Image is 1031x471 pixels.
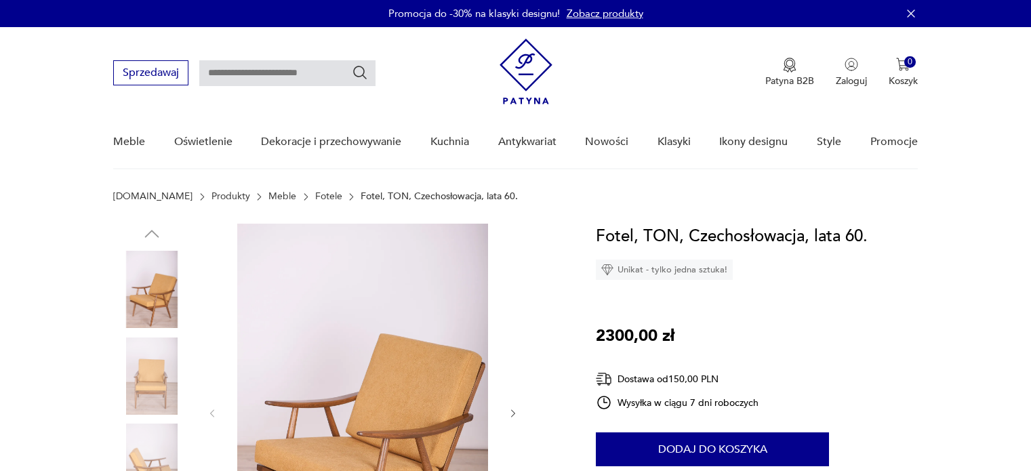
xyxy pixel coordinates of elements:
[765,75,814,87] p: Patyna B2B
[765,58,814,87] button: Patyna B2B
[361,191,518,202] p: Fotel, TON, Czechosłowacja, lata 60.
[174,116,233,168] a: Oświetlenie
[113,191,193,202] a: [DOMAIN_NAME]
[268,191,296,202] a: Meble
[113,69,188,79] a: Sprzedawaj
[596,260,733,280] div: Unikat - tylko jedna sztuka!
[596,394,759,411] div: Wysyłka w ciągu 7 dni roboczych
[113,60,188,85] button: Sprzedawaj
[596,371,759,388] div: Dostawa od 150,00 PLN
[261,116,401,168] a: Dekoracje i przechowywanie
[388,7,560,20] p: Promocja do -30% na klasyki designu!
[585,116,628,168] a: Nowości
[113,116,145,168] a: Meble
[500,39,552,104] img: Patyna - sklep z meblami i dekoracjami vintage
[113,337,190,415] img: Zdjęcie produktu Fotel, TON, Czechosłowacja, lata 60.
[596,323,674,349] p: 2300,00 zł
[430,116,469,168] a: Kuchnia
[596,432,829,466] button: Dodaj do koszyka
[889,58,918,87] button: 0Koszyk
[836,75,867,87] p: Zaloguj
[836,58,867,87] button: Zaloguj
[783,58,796,73] img: Ikona medalu
[817,116,841,168] a: Style
[596,224,868,249] h1: Fotel, TON, Czechosłowacja, lata 60.
[498,116,557,168] a: Antykwariat
[113,251,190,328] img: Zdjęcie produktu Fotel, TON, Czechosłowacja, lata 60.
[567,7,643,20] a: Zobacz produkty
[601,264,613,276] img: Ikona diamentu
[904,56,916,68] div: 0
[765,58,814,87] a: Ikona medaluPatyna B2B
[658,116,691,168] a: Klasyki
[845,58,858,71] img: Ikonka użytkownika
[870,116,918,168] a: Promocje
[211,191,250,202] a: Produkty
[352,64,368,81] button: Szukaj
[719,116,788,168] a: Ikony designu
[889,75,918,87] p: Koszyk
[596,371,612,388] img: Ikona dostawy
[896,58,910,71] img: Ikona koszyka
[315,191,342,202] a: Fotele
